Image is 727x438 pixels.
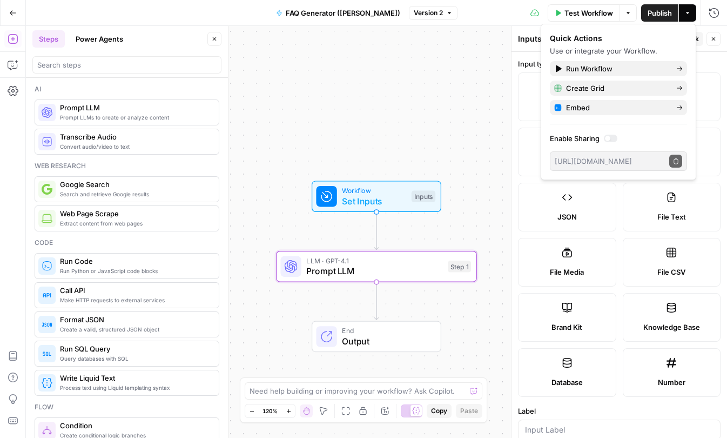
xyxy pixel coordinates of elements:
[276,181,477,212] div: WorkflowSet InputsInputs
[518,34,666,44] div: Inputs
[60,131,210,142] span: Transcribe Audio
[32,30,65,48] button: Steps
[551,322,582,333] span: Brand Kit
[564,8,613,18] span: Test Workflow
[518,406,721,416] label: Label
[60,142,210,151] span: Convert audio/video to text
[342,185,406,196] span: Workflow
[60,383,210,392] span: Process text using Liquid templating syntax
[306,264,442,277] span: Prompt LLM
[518,58,721,69] label: Input type
[414,8,443,18] span: Version 2
[286,8,400,18] span: FAQ Generator ([PERSON_NAME])
[658,377,685,388] span: Number
[557,211,577,222] span: JSON
[412,190,435,202] div: Inputs
[566,83,668,94] span: Create Grid
[657,267,685,277] span: File CSV
[657,211,686,222] span: File Text
[60,325,210,334] span: Create a valid, structured JSON object
[306,255,442,266] span: LLM · GPT-4.1
[60,285,210,296] span: Call API
[60,208,210,219] span: Web Page Scrape
[60,420,210,431] span: Condition
[276,251,477,282] div: LLM · GPT-4.1Prompt LLMStep 1
[342,195,406,208] span: Set Inputs
[60,343,210,354] span: Run SQL Query
[342,326,430,336] span: End
[641,4,678,22] button: Publish
[342,335,430,348] span: Output
[409,6,457,20] button: Version 2
[60,179,210,190] span: Google Search
[270,4,407,22] button: FAQ Generator ([PERSON_NAME])
[374,282,378,320] g: Edge from step_1 to end
[456,404,482,418] button: Paste
[550,47,657,55] span: Use or integrate your Workflow.
[551,377,583,388] span: Database
[431,406,447,416] span: Copy
[427,404,452,418] button: Copy
[37,59,217,70] input: Search steps
[60,102,210,113] span: Prompt LLM
[69,30,130,48] button: Power Agents
[550,267,584,277] span: File Media
[566,102,668,113] span: Embed
[35,238,219,248] div: Code
[648,8,672,18] span: Publish
[643,322,700,333] span: Knowledge Base
[60,267,210,275] span: Run Python or JavaScript code blocks
[460,406,478,416] span: Paste
[35,402,219,412] div: Flow
[35,84,219,94] div: Ai
[276,321,477,353] div: EndOutput
[566,63,668,74] span: Run Workflow
[60,113,210,122] span: Prompt LLMs to create or analyze content
[262,407,278,415] span: 120%
[60,373,210,383] span: Write Liquid Text
[548,4,620,22] button: Test Workflow
[550,33,687,44] div: Quick Actions
[60,219,210,228] span: Extract content from web pages
[60,190,210,198] span: Search and retrieve Google results
[35,161,219,171] div: Web research
[374,212,378,250] g: Edge from start to step_1
[60,296,210,304] span: Make HTTP requests to external services
[448,261,471,273] div: Step 1
[550,133,687,144] label: Enable Sharing
[60,256,210,267] span: Run Code
[60,314,210,325] span: Format JSON
[60,354,210,363] span: Query databases with SQL
[525,424,713,435] input: Input Label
